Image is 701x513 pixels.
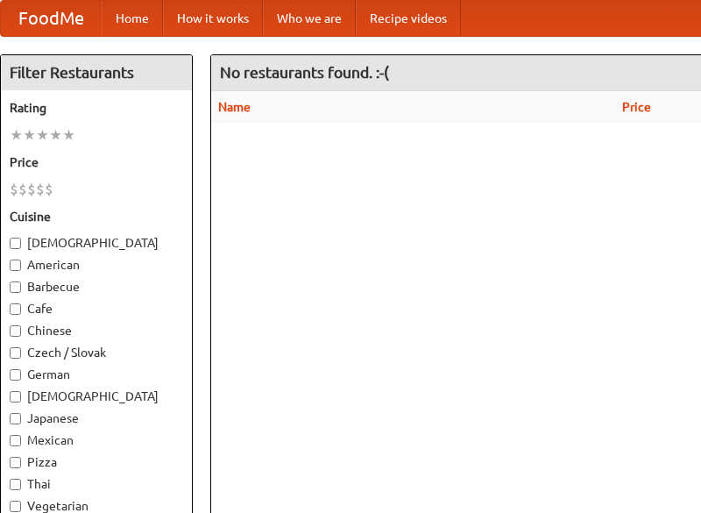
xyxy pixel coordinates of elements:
label: Mexican [10,431,183,449]
label: Cafe [10,300,183,317]
input: Thai [10,479,21,490]
li: ★ [36,125,49,145]
li: ★ [23,125,36,145]
a: Name [218,100,251,114]
label: [DEMOGRAPHIC_DATA] [10,388,183,405]
input: Chinese [10,325,21,337]
li: ★ [49,125,62,145]
label: Pizza [10,453,183,471]
input: Pizza [10,457,21,468]
li: ★ [10,125,23,145]
a: FoodMe [1,1,102,36]
li: $ [18,180,27,199]
label: American [10,256,183,274]
input: Czech / Slovak [10,347,21,359]
h5: Price [10,153,183,171]
a: How it works [163,1,263,36]
input: [DEMOGRAPHIC_DATA] [10,391,21,403]
li: $ [27,180,36,199]
label: [DEMOGRAPHIC_DATA] [10,234,183,252]
ng-pluralize: No restaurants found. :-( [220,64,389,81]
label: Thai [10,475,183,493]
input: Vegetarian [10,501,21,512]
h4: Filter Restaurants [1,55,192,90]
label: German [10,366,183,383]
label: Czech / Slovak [10,344,183,361]
input: Mexican [10,435,21,446]
h5: Cuisine [10,208,183,225]
li: $ [36,180,45,199]
input: [DEMOGRAPHIC_DATA] [10,238,21,249]
li: $ [10,180,18,199]
input: German [10,369,21,381]
a: Home [102,1,163,36]
label: Barbecue [10,278,183,296]
input: Cafe [10,303,21,315]
h5: Rating [10,99,183,117]
label: Japanese [10,410,183,427]
a: Who we are [263,1,356,36]
input: Japanese [10,413,21,424]
li: ★ [62,125,75,145]
input: Barbecue [10,281,21,293]
a: Recipe videos [356,1,461,36]
li: $ [45,180,53,199]
label: Chinese [10,322,183,339]
a: Price [622,100,651,114]
input: American [10,260,21,271]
